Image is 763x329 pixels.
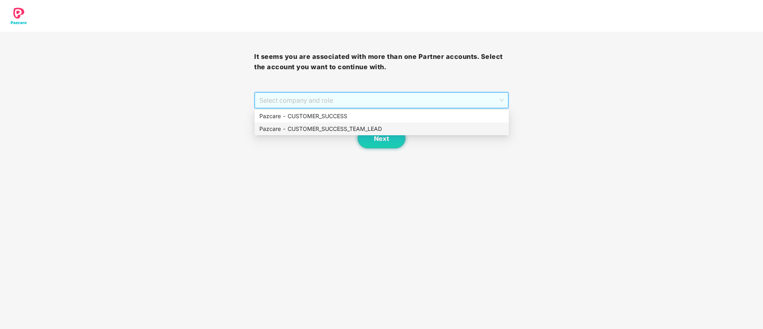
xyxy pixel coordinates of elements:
[255,110,509,123] div: Pazcare - CUSTOMER_SUCCESS
[358,128,405,148] button: Next
[374,135,389,142] span: Next
[254,52,508,72] h3: It seems you are associated with more than one Partner accounts. Select the account you want to c...
[255,123,509,135] div: Pazcare - CUSTOMER_SUCCESS_TEAM_LEAD
[259,93,503,108] span: Select company and role
[259,125,504,133] div: Pazcare - CUSTOMER_SUCCESS_TEAM_LEAD
[259,112,504,121] div: Pazcare - CUSTOMER_SUCCESS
